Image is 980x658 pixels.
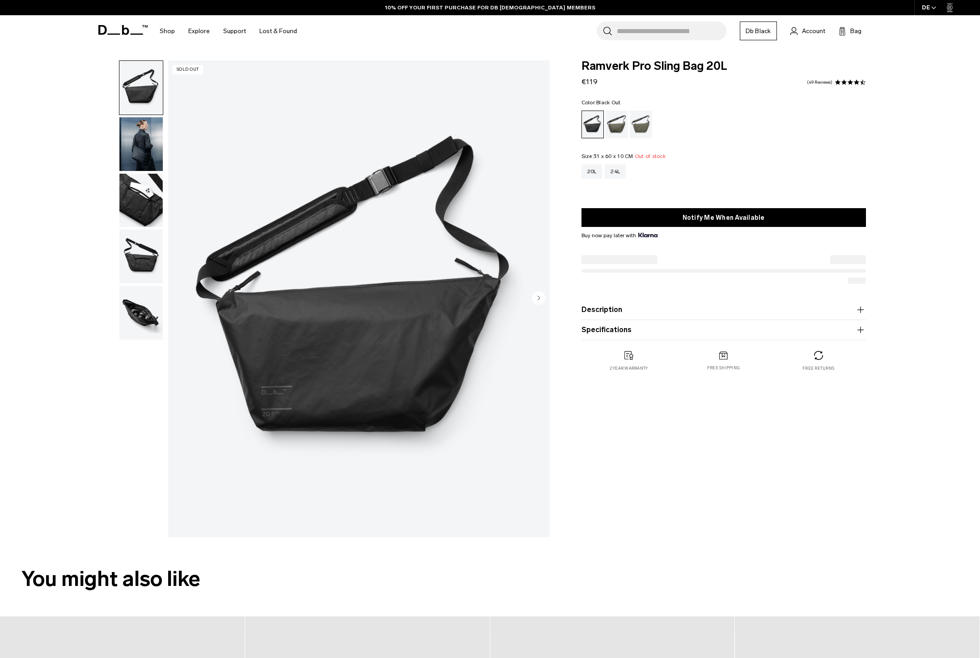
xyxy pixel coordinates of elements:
[850,26,861,36] span: Bag
[119,229,163,284] button: Ramverk Pro Sling Bag 20L Black Out
[606,111,628,138] a: Forest Green
[385,4,595,12] a: 10% OFF YOUR FIRST PURCHASE FOR DB [DEMOGRAPHIC_DATA] MEMBERS
[119,230,163,283] img: Ramverk Pro Sling Bag 20L Black Out
[119,286,163,340] img: INSIDE.png
[119,173,163,228] button: Ramverk Pro Sling Bag 20L Black Out
[532,291,545,306] button: Next slide
[610,365,648,372] p: 2 year warranty
[168,60,550,537] img: Ramverk Pro Sling Bag 20L Black Out
[638,233,658,237] img: {"height" => 20, "alt" => "Klarna"}
[581,164,602,179] a: 20L
[21,563,959,595] h2: You might also like
[119,174,163,227] img: Ramverk Pro Sling Bag 20L Black Out
[740,21,777,40] a: Db Black
[119,286,163,340] button: INSIDE.png
[119,117,163,171] img: Ramverk Pro Sling Bag 20L Black Out
[581,154,666,159] legend: Size:
[839,26,861,36] button: Bag
[581,111,604,138] a: Black Out
[119,61,163,115] img: Ramverk Pro Sling Bag 20L Black Out
[635,153,666,159] span: Out of stock
[802,26,825,36] span: Account
[605,164,626,179] a: 24L
[160,15,175,47] a: Shop
[581,100,621,105] legend: Color:
[707,365,740,371] p: Free shipping
[594,153,633,159] span: 31 x 60 x 10 CM
[596,99,620,106] span: Black Out
[259,15,297,47] a: Lost & Found
[581,325,866,335] button: Specifications
[223,15,246,47] a: Support
[807,80,832,85] a: 49 reviews
[581,208,866,227] button: Notify Me When Available
[802,365,834,372] p: Free returns
[630,111,652,138] a: Mash Green
[188,15,210,47] a: Explore
[581,77,598,86] span: €119
[581,304,866,315] button: Description
[581,231,658,239] span: Buy now pay later with
[581,60,866,72] span: Ramverk Pro Sling Bag 20L
[119,60,163,115] button: Ramverk Pro Sling Bag 20L Black Out
[173,65,203,74] p: Sold Out
[153,15,304,47] nav: Main Navigation
[790,26,825,36] a: Account
[168,60,550,537] li: 1 / 5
